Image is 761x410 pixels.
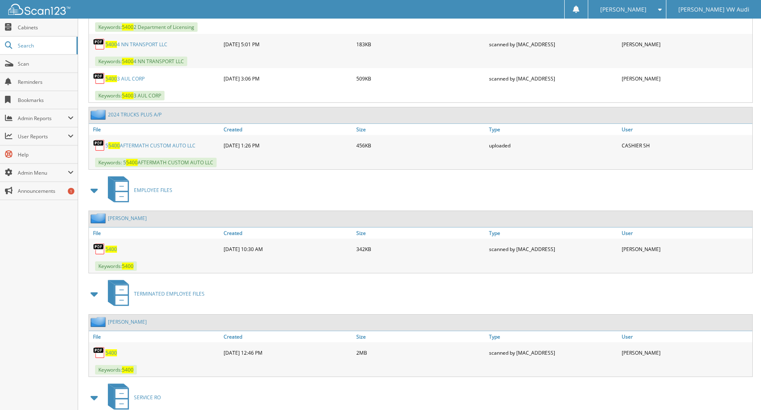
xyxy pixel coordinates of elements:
img: PDF.png [93,38,105,50]
span: Scan [18,60,74,67]
div: [PERSON_NAME] [620,70,752,87]
a: Size [354,228,487,239]
a: TERMINATED EMPLOYEE FILES [103,277,205,310]
div: 509KB [354,70,487,87]
span: Keywords: 5 AFTERMATH CUSTOM AUTO LLC [95,158,217,167]
span: Help [18,151,74,158]
div: scanned by [MAC_ADDRESS] [487,70,620,87]
span: 5400 [122,92,134,99]
span: 5400 [122,58,134,65]
a: [PERSON_NAME] [108,215,147,222]
span: 5400 [122,24,134,31]
span: Keywords: 4 NN TRANSPORT LLC [95,57,187,66]
div: 183KB [354,36,487,52]
a: 2024 TRUCKS PLUS A/P [108,111,162,118]
div: scanned by [MAC_ADDRESS] [487,344,620,361]
a: 5400 [105,246,117,253]
a: User [620,331,752,342]
span: Cabinets [18,24,74,31]
span: SERVICE RO [134,394,161,401]
span: EMPLOYEE FILES [134,187,172,194]
span: Reminders [18,78,74,85]
div: scanned by [MAC_ADDRESS] [487,241,620,257]
a: Created [222,228,354,239]
img: folder2.png [91,213,108,223]
span: Bookmarks [18,97,74,104]
span: 5400 [126,159,138,166]
img: folder2.png [91,317,108,327]
img: folder2.png [91,109,108,120]
div: [DATE] 10:30 AM [222,241,354,257]
div: scanned by [MAC_ADDRESS] [487,36,620,52]
span: Keywords: [95,261,137,271]
span: User Reports [18,133,68,140]
span: 5400 [105,41,117,48]
img: PDF.png [93,346,105,359]
img: scan123-logo-white.svg [8,4,70,15]
span: Keywords: 3 AUL CORP [95,91,165,100]
a: Size [354,331,487,342]
div: 1 [68,188,74,194]
span: [PERSON_NAME] VW Audi [678,7,749,12]
a: Created [222,124,354,135]
span: Search [18,42,72,49]
a: Type [487,228,620,239]
div: 2MB [354,344,487,361]
span: 5400 [122,263,134,270]
span: Keywords: [95,365,137,374]
img: PDF.png [93,72,105,85]
div: uploaded [487,137,620,154]
a: 55400AFTERMATH CUSTOM AUTO LLC [105,142,196,149]
div: [PERSON_NAME] [620,241,752,257]
span: Admin Menu [18,169,68,176]
span: 5400 [122,366,134,373]
a: 54004 NN TRANSPORT LLC [105,41,167,48]
div: 456KB [354,137,487,154]
div: [PERSON_NAME] [620,36,752,52]
span: Announcements [18,187,74,194]
span: Keywords: 2 Department of Licensing [95,22,198,32]
a: File [89,228,222,239]
a: 54003 AUL CORP [105,75,145,82]
span: 5400 [105,75,117,82]
a: 5400 [105,349,117,356]
div: [DATE] 3:06 PM [222,70,354,87]
a: User [620,228,752,239]
span: [PERSON_NAME] [600,7,646,12]
div: [DATE] 1:26 PM [222,137,354,154]
span: 5400 [108,142,120,149]
span: Admin Reports [18,115,68,122]
a: Created [222,331,354,342]
div: CASHIER SH [620,137,752,154]
a: File [89,124,222,135]
div: [DATE] 12:46 PM [222,344,354,361]
a: [PERSON_NAME] [108,318,147,325]
img: PDF.png [93,139,105,152]
a: User [620,124,752,135]
img: PDF.png [93,243,105,255]
a: Type [487,124,620,135]
div: 342KB [354,241,487,257]
a: Size [354,124,487,135]
span: TERMINATED EMPLOYEE FILES [134,290,205,297]
a: Type [487,331,620,342]
a: EMPLOYEE FILES [103,174,172,206]
div: [DATE] 5:01 PM [222,36,354,52]
a: File [89,331,222,342]
div: [PERSON_NAME] [620,344,752,361]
